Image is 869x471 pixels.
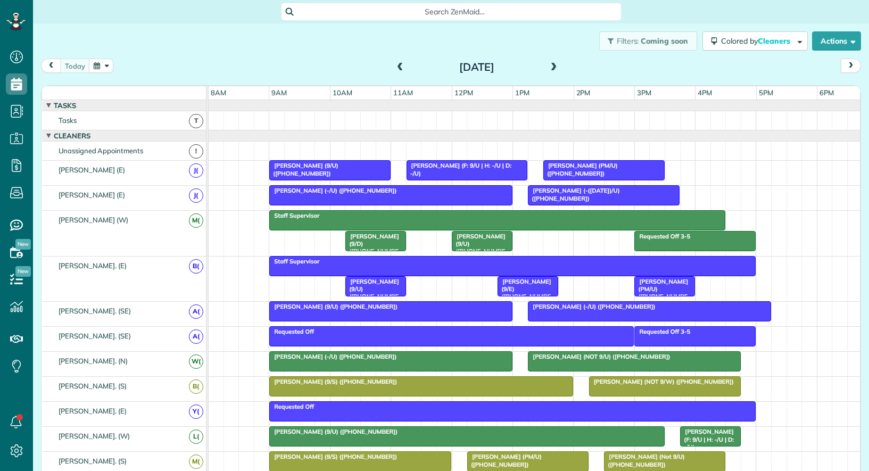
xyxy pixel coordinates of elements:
span: [PERSON_NAME] (Not 9/U) ([PHONE_NUMBER]) [603,453,684,468]
button: next [841,59,861,73]
span: [PERSON_NAME] (NOT 9/W) ([PHONE_NUMBER]) [589,378,734,385]
span: A( [189,304,203,319]
span: 3pm [635,88,653,97]
span: [PERSON_NAME]. (S) [56,382,129,390]
span: [PERSON_NAME] (9/U) ([PHONE_NUMBER]) [269,303,398,310]
span: Staff Supervisor [269,258,320,265]
span: T [189,114,203,128]
span: A( [189,329,203,344]
span: Filters: [617,36,639,46]
span: Cleaners [52,131,93,140]
span: [PERSON_NAME] (9/S) ([PHONE_NUMBER]) [269,453,398,460]
span: M( [189,455,203,469]
span: Requested Off [269,403,315,410]
span: Coming soon [641,36,689,46]
span: M( [189,213,203,228]
span: B( [189,379,203,394]
span: [PERSON_NAME] (9/S) ([PHONE_NUMBER]) [269,378,398,385]
span: [PERSON_NAME] (PM/U) ([PHONE_NUMBER]) [634,278,688,308]
span: J( [189,188,203,203]
span: 12pm [452,88,475,97]
button: Colored byCleaners [702,31,808,51]
button: prev [41,59,61,73]
span: 2pm [574,88,593,97]
span: L( [189,429,203,444]
span: [PERSON_NAME] (9/U) ([PHONE_NUMBER]) [451,233,506,263]
span: Unassigned Appointments [56,146,145,155]
span: Staff Supervisor [269,212,320,219]
span: [PERSON_NAME] (NOT 9/U) ([PHONE_NUMBER]) [527,353,671,360]
span: [PERSON_NAME]. (W) [56,432,132,440]
span: [PERSON_NAME]. (S) [56,457,129,465]
h2: [DATE] [410,61,543,73]
span: 8am [209,88,228,97]
span: [PERSON_NAME] (-/U) ([PHONE_NUMBER]) [269,187,397,194]
span: Colored by [721,36,794,46]
span: [PERSON_NAME] (9/E) ([PHONE_NUMBER]) [497,278,551,308]
span: 1pm [513,88,532,97]
span: ! [189,144,203,159]
span: 11am [391,88,415,97]
span: Requested Off [269,328,315,335]
span: J( [189,163,203,178]
span: 6pm [817,88,836,97]
span: [PERSON_NAME]. (SE) [56,332,133,340]
span: 10am [330,88,354,97]
span: [PERSON_NAME] (PM/U) ([PHONE_NUMBER]) [543,162,618,177]
span: [PERSON_NAME] (9/U) ([PHONE_NUMBER], [PHONE_NUMBER]) [345,278,401,324]
span: Requested Off 3-5 [634,328,691,335]
span: 5pm [757,88,775,97]
span: New [15,239,31,250]
span: [PERSON_NAME] (E) [56,166,127,174]
span: [PERSON_NAME] (E) [56,191,127,199]
span: Tasks [56,116,79,125]
span: [PERSON_NAME] (F: 9/U | H: -/U | D: -/U) [680,428,734,451]
iframe: Intercom live chat [833,435,858,460]
span: [PERSON_NAME]. (SE) [56,307,133,315]
span: New [15,266,31,277]
span: 9am [269,88,289,97]
span: [PERSON_NAME] (-([DATE])/U) ([PHONE_NUMBER]) [527,187,619,202]
span: [PERSON_NAME] (-/U) ([PHONE_NUMBER]) [527,303,656,310]
span: Requested Off 3-5 [634,233,691,240]
span: [PERSON_NAME]. (N) [56,357,130,365]
span: [PERSON_NAME]. (E) [56,261,129,270]
span: [PERSON_NAME] (W) [56,216,130,224]
span: W( [189,354,203,369]
span: [PERSON_NAME] (9/D) ([PHONE_NUMBER]) [345,233,399,263]
span: [PERSON_NAME] (9/U) ([PHONE_NUMBER]) [269,162,338,177]
span: Tasks [52,101,78,110]
span: Y( [189,404,203,419]
span: B( [189,259,203,274]
span: [PERSON_NAME]. (E) [56,407,129,415]
span: 4pm [696,88,714,97]
span: [PERSON_NAME] (PM/U) ([PHONE_NUMBER]) [467,453,542,468]
button: today [60,59,90,73]
button: Actions [812,31,861,51]
span: [PERSON_NAME] (F: 9/U | H: -/U | D: -/U) [406,162,511,177]
span: Cleaners [758,36,792,46]
span: [PERSON_NAME] (-/U) ([PHONE_NUMBER]) [269,353,397,360]
span: [PERSON_NAME] (9/U) ([PHONE_NUMBER]) [269,428,398,435]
